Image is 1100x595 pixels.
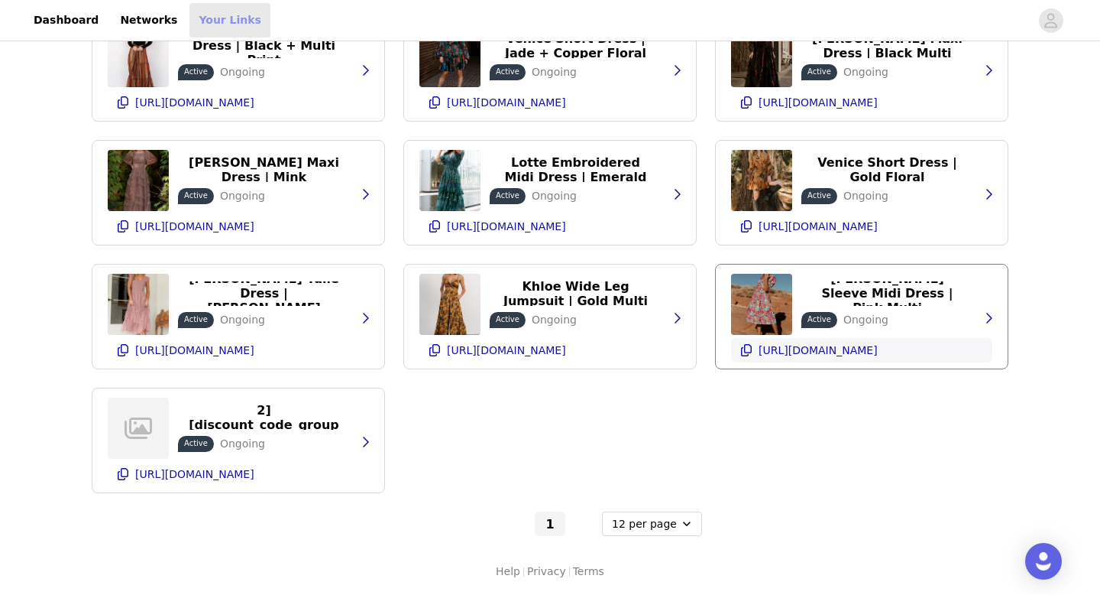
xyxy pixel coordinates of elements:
p: [URL][DOMAIN_NAME] [135,344,254,356]
img: Lotte Embroidered Midi Dress | Emerald [419,150,480,211]
p: [URL][DOMAIN_NAME] [135,96,254,109]
button: Lotte Embroidered Midi Dress | Emerald [490,158,662,182]
button: [URL][DOMAIN_NAME] [108,338,369,363]
p: Ongoing [843,64,888,80]
img: Magdalena Tulle Maxi Dress | Mink [108,150,169,211]
p: Active [496,314,519,325]
button: [URL][DOMAIN_NAME] [108,214,369,239]
p: Lotte Embroidered Midi Dress | Emerald [499,155,652,184]
button: [URL][DOMAIN_NAME] [108,90,369,115]
button: Venice Short Dress | Gold Floral [801,158,973,182]
p: Ongoing [843,188,888,204]
img: Aimee Puff Sleeve Midi Dress | Pink Multi [731,274,792,335]
p: Ongoing [843,312,888,328]
p: https://[DOMAIN_NAME]/discount/[discount_code_group_10008172][discount_code_group_10008961][disco... [187,359,341,476]
p: Active [184,66,208,77]
button: [URL][DOMAIN_NAME] [419,338,681,363]
a: Networks [111,3,186,37]
a: Help [496,564,520,580]
img: Khloe Wide Leg Jumpsuit | Gold Multi [419,274,480,335]
p: Ongoing [220,64,265,80]
button: Khloe Wide Leg Jumpsuit | Gold Multi [490,281,662,306]
p: Active [184,190,208,201]
button: Go to next page [568,512,599,536]
p: [PERSON_NAME] Dress | Black + Multi Print [187,24,341,67]
button: [PERSON_NAME] Sleeve Midi Dress | Pink Multi [801,281,973,306]
button: Go to previous page [501,512,532,536]
p: Khloe Wide Leg Jumpsuit | Gold Multi [499,279,652,308]
button: [PERSON_NAME] Tulle Dress | [PERSON_NAME] [178,281,350,306]
p: Active [807,190,831,201]
p: Active [807,314,831,325]
button: [URL][DOMAIN_NAME] [419,90,681,115]
button: [PERSON_NAME] Dress | Black + Multi Print [178,34,350,58]
img: Venice Short Dress | Gold Floral [731,150,792,211]
div: Open Intercom Messenger [1025,543,1062,580]
p: [URL][DOMAIN_NAME] [759,220,878,232]
button: [URL][DOMAIN_NAME] [108,462,369,486]
a: Terms [573,564,604,580]
p: [PERSON_NAME] Tulle Dress | [PERSON_NAME] [187,271,341,315]
button: [URL][DOMAIN_NAME] [419,214,681,239]
a: Dashboard [24,3,108,37]
p: Ongoing [532,312,577,328]
p: Active [496,66,519,77]
button: [URL][DOMAIN_NAME] [731,338,992,363]
p: Active [184,437,208,449]
p: [PERSON_NAME] Maxi Dress | Black Multi [810,31,964,60]
a: Privacy [527,564,566,580]
p: Active [184,314,208,325]
button: [URL][DOMAIN_NAME] [731,214,992,239]
img: Mikla Maxi Dress | Black Multi [731,26,792,87]
p: [URL][DOMAIN_NAME] [447,220,566,232]
p: [PERSON_NAME] Maxi Dress | Mink [187,155,341,184]
p: [URL][DOMAIN_NAME] [135,220,254,232]
button: [PERSON_NAME] Maxi Dress | Mink [178,158,350,182]
p: Ongoing [220,436,265,452]
img: Emryn Sweater Dress | Black + Multi Print [108,26,169,87]
button: [PERSON_NAME] Maxi Dress | Black Multi [801,34,973,58]
img: Venice Short Dress | Jade + Copper Floral [419,26,480,87]
p: Venice Short Dress | Jade + Copper Floral [499,31,652,60]
p: Venice Short Dress | Gold Floral [810,155,964,184]
p: Active [496,190,519,201]
a: Your Links [189,3,270,37]
img: Emma Smocked Tulle Dress | Dusty Rose [108,274,169,335]
p: [URL][DOMAIN_NAME] [447,344,566,356]
p: [URL][DOMAIN_NAME] [135,468,254,480]
p: [URL][DOMAIN_NAME] [447,96,566,109]
div: avatar [1043,8,1058,33]
button: Go To Page 1 [535,512,565,536]
p: [PERSON_NAME] Sleeve Midi Dress | Pink Multi [810,271,964,315]
p: Ongoing [220,312,265,328]
button: [URL][DOMAIN_NAME] [731,90,992,115]
p: Ongoing [532,188,577,204]
p: [URL][DOMAIN_NAME] [759,96,878,109]
p: Ongoing [220,188,265,204]
p: Ongoing [532,64,577,80]
p: Active [807,66,831,77]
p: [URL][DOMAIN_NAME] [759,344,878,356]
button: Venice Short Dress | Jade + Copper Floral [490,34,662,58]
button: https://[DOMAIN_NAME]/discount/[discount_code_group_10008172][discount_code_group_10008961][disco... [178,405,350,430]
